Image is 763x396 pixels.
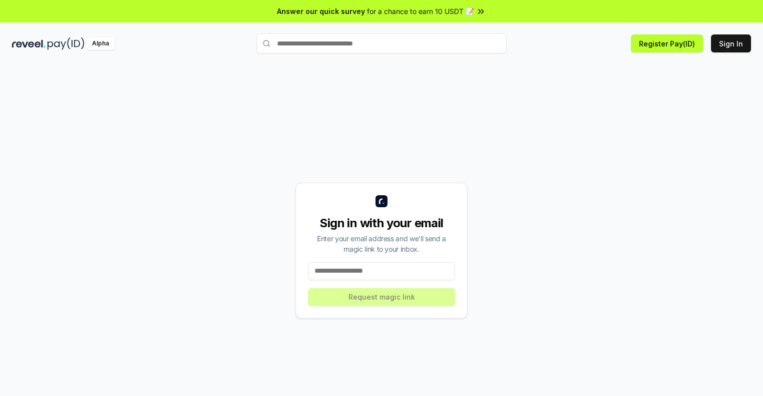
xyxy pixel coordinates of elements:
button: Sign In [711,34,751,52]
img: logo_small [375,195,387,207]
span: Answer our quick survey [277,6,365,16]
span: for a chance to earn 10 USDT 📝 [367,6,474,16]
div: Sign in with your email [308,215,455,231]
button: Register Pay(ID) [631,34,703,52]
div: Alpha [86,37,114,50]
img: reveel_dark [12,37,45,50]
div: Enter your email address and we’ll send a magic link to your inbox. [308,233,455,254]
img: pay_id [47,37,84,50]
